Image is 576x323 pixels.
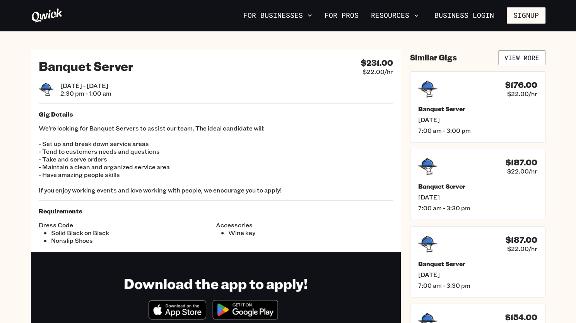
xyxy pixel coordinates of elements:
span: 7:00 am - 3:00 pm [418,127,537,134]
h2: Banquet Server [39,58,133,74]
span: $22.00/hr [507,245,537,253]
span: Accessories [216,221,393,229]
h4: $187.00 [506,235,537,245]
h5: Requirements [39,207,393,215]
h4: Similar Gigs [410,53,457,62]
h5: Banquet Server [418,105,537,113]
h5: Banquet Server [418,260,537,268]
span: 7:00 am - 3:30 pm [418,204,537,212]
span: [DATE] [418,193,537,201]
span: [DATE] [418,271,537,278]
a: $187.00$22.00/hrBanquet Server[DATE]7:00 am - 3:30 pm [410,149,545,220]
span: [DATE] [418,116,537,124]
span: [DATE] - [DATE] [60,82,111,89]
span: $22.00/hr [507,90,537,98]
button: Resources [368,9,422,22]
p: We're looking for Banquet Servers to assist our team. The ideal candidate will: - Set up and brea... [39,124,393,194]
a: View More [498,50,545,65]
a: $187.00$22.00/hrBanquet Server[DATE]7:00 am - 3:30 pm [410,226,545,297]
span: $22.00/hr [507,167,537,175]
span: Dress Code [39,221,216,229]
a: Business Login [428,7,501,24]
span: 7:00 am - 3:30 pm [418,282,537,289]
span: $22.00/hr [363,68,393,76]
h4: $231.00 [361,58,393,68]
a: $176.00$22.00/hrBanquet Server[DATE]7:00 am - 3:00 pm [410,71,545,143]
h4: $187.00 [506,158,537,167]
button: For Businesses [240,9,315,22]
h5: Banquet Server [418,182,537,190]
h4: $154.00 [505,313,537,322]
a: Download on the App Store [149,313,207,321]
button: Signup [507,7,545,24]
h1: Download the app to apply! [124,275,308,292]
a: For Pros [321,9,362,22]
li: Wine key [228,229,393,237]
span: 2:30 pm - 1:00 am [60,89,111,97]
li: Nonslip Shoes [51,237,216,244]
h4: $176.00 [505,80,537,90]
h5: Gig Details [39,110,393,118]
li: Solid Black on Black [51,229,216,237]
